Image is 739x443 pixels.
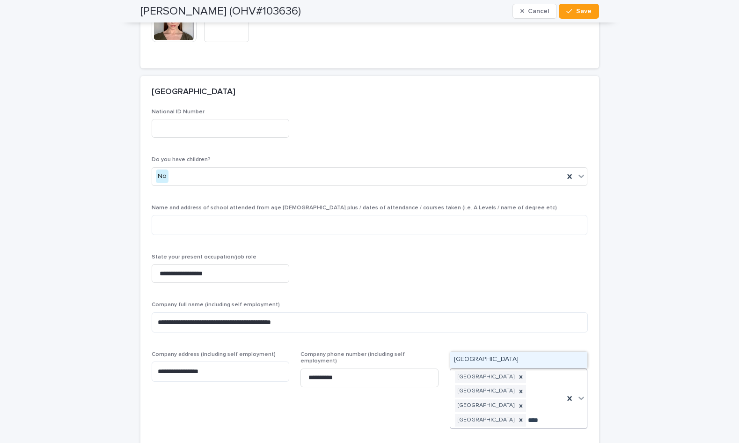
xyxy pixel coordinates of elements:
div: [GEOGRAPHIC_DATA] [455,414,516,427]
div: Spain [450,352,587,368]
span: Company full name (including self employment) [152,302,280,308]
span: Company address (including self employment) [152,352,276,357]
button: Cancel [512,4,557,19]
span: National ID Number [152,109,205,115]
div: No [156,170,168,183]
span: Save [576,8,592,15]
span: State your present occupation/job role [152,254,256,260]
span: Please list the countries you have visited in the last 5 years. [450,352,577,364]
h2: [PERSON_NAME] (OHV#103636) [140,5,301,18]
span: Name and address of school attended from age [DEMOGRAPHIC_DATA] plus / dates of attendance / cour... [152,205,557,211]
span: Cancel [528,8,549,15]
div: [GEOGRAPHIC_DATA] [455,399,516,412]
div: [GEOGRAPHIC_DATA] [455,385,516,398]
h2: [GEOGRAPHIC_DATA] [152,87,235,97]
span: Do you have children? [152,157,211,162]
button: Save [559,4,599,19]
div: [GEOGRAPHIC_DATA] [455,371,516,384]
span: Company phone number (including self employment) [300,352,405,364]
